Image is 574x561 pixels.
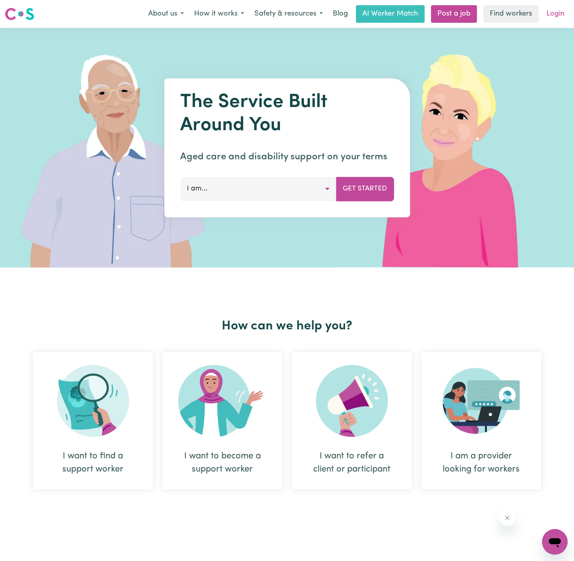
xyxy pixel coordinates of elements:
[431,5,477,23] a: Post a job
[28,319,546,334] h2: How can we help you?
[163,352,282,490] div: I want to become a support worker
[311,450,393,476] div: I want to refer a client or participant
[180,91,394,137] h1: The Service Built Around You
[249,6,328,22] button: Safety & resources
[499,510,515,526] iframe: Close message
[52,450,134,476] div: I want to find a support worker
[336,177,394,201] button: Get Started
[178,365,267,437] img: Become Worker
[5,6,48,12] span: Need any help?
[189,6,249,22] button: How it works
[5,5,34,23] a: Careseekers logo
[143,6,189,22] button: About us
[441,450,522,476] div: I am a provider looking for workers
[180,150,394,164] p: Aged care and disability support on your terms
[356,5,425,23] a: AI Worker Match
[443,365,520,437] img: Provider
[292,352,412,490] div: I want to refer a client or participant
[421,352,541,490] div: I am a provider looking for workers
[542,5,569,23] a: Login
[316,365,388,437] img: Refer
[182,450,263,476] div: I want to become a support worker
[57,365,129,437] img: Search
[33,352,153,490] div: I want to find a support worker
[5,7,34,21] img: Careseekers logo
[328,5,353,23] a: Blog
[180,177,336,201] button: I am...
[483,5,538,23] a: Find workers
[542,529,568,555] iframe: Button to launch messaging window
